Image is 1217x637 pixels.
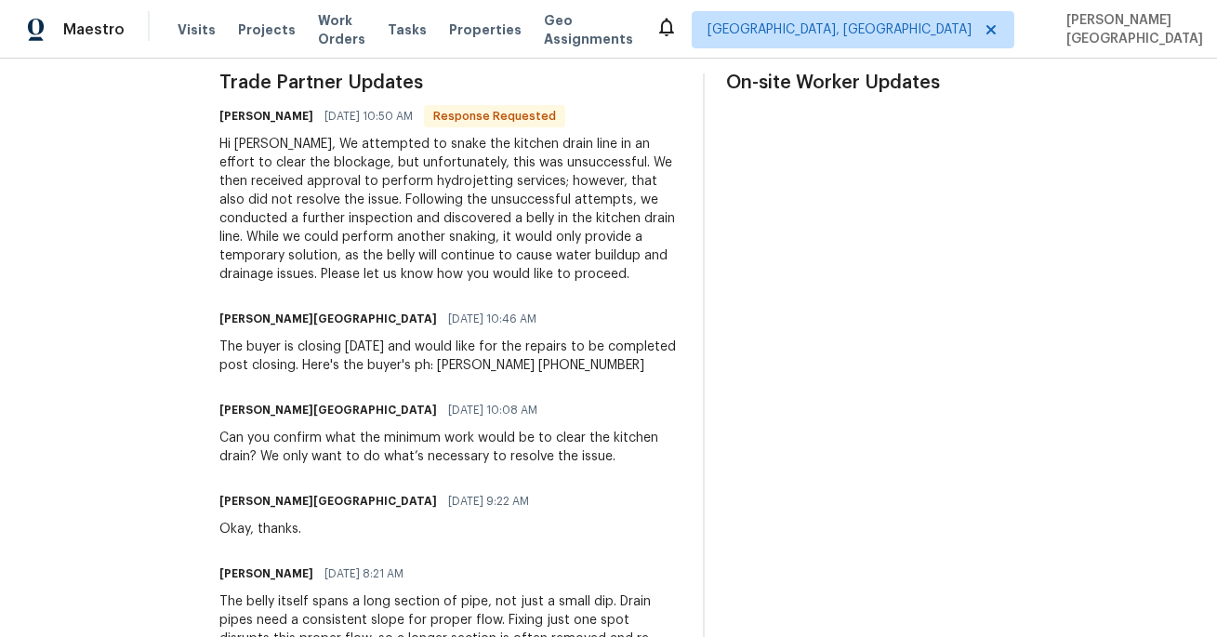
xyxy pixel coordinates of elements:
div: Can you confirm what the minimum work would be to clear the kitchen drain? We only want to do wha... [219,429,681,466]
div: The buyer is closing [DATE] and would like for the repairs to be completed post closing. Here's t... [219,338,681,375]
span: [DATE] 9:22 AM [448,492,529,511]
span: [GEOGRAPHIC_DATA], [GEOGRAPHIC_DATA] [708,20,972,39]
span: Properties [449,20,522,39]
span: Visits [178,20,216,39]
span: Geo Assignments [544,11,633,48]
div: Okay, thanks. [219,520,540,538]
span: Maestro [63,20,125,39]
h6: [PERSON_NAME][GEOGRAPHIC_DATA] [219,492,437,511]
h6: [PERSON_NAME][GEOGRAPHIC_DATA] [219,401,437,419]
span: Response Requested [426,107,563,126]
h6: [PERSON_NAME] [219,107,313,126]
span: Tasks [388,23,427,36]
h6: [PERSON_NAME] [219,564,313,583]
span: [DATE] 10:46 AM [448,310,536,328]
span: Trade Partner Updates [219,73,681,92]
span: Work Orders [318,11,365,48]
span: [PERSON_NAME][GEOGRAPHIC_DATA] [1059,11,1203,48]
h6: [PERSON_NAME][GEOGRAPHIC_DATA] [219,310,437,328]
span: [DATE] 8:21 AM [324,564,403,583]
span: Projects [238,20,296,39]
div: Hi [PERSON_NAME], We attempted to snake the kitchen drain line in an effort to clear the blockage... [219,135,681,284]
span: [DATE] 10:50 AM [324,107,413,126]
span: On-site Worker Updates [727,73,1188,92]
span: [DATE] 10:08 AM [448,401,537,419]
